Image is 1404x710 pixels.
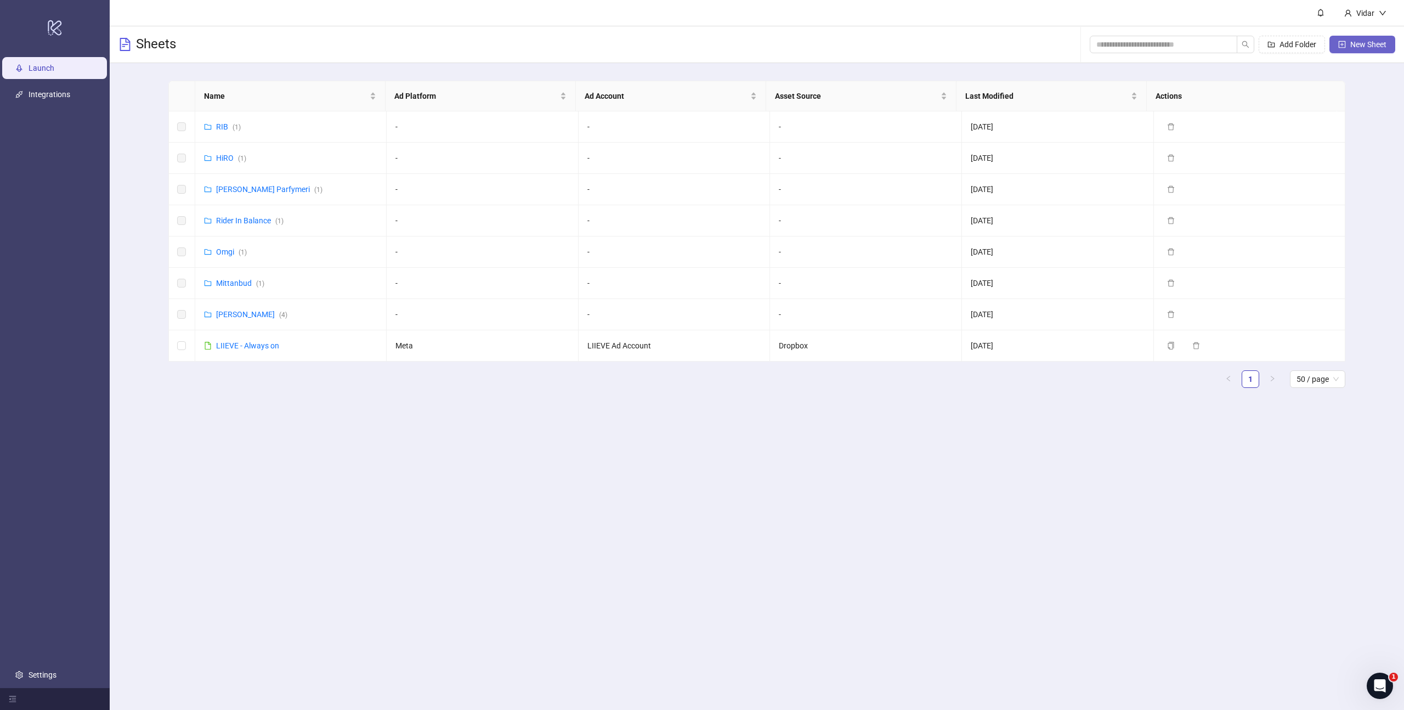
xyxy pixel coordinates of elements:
[387,111,579,143] td: -
[204,342,212,350] span: file
[579,111,771,143] td: -
[1242,371,1259,387] a: 1
[770,111,962,143] td: -
[770,330,962,362] td: Dropbox
[1317,9,1324,16] span: bell
[387,268,579,299] td: -
[204,123,212,131] span: folder
[256,280,264,288] span: ( 1 )
[770,299,962,330] td: -
[1367,673,1393,699] iframe: Intercom live chat
[1167,279,1175,287] span: delete
[239,249,247,256] span: ( 1 )
[770,236,962,268] td: -
[1329,36,1395,53] button: New Sheet
[387,236,579,268] td: -
[1167,217,1175,224] span: delete
[770,143,962,174] td: -
[579,299,771,330] td: -
[9,695,16,703] span: menu-fold
[1167,342,1175,350] span: copy
[387,330,579,362] td: Meta
[216,247,247,256] a: Omgi(1)
[204,217,212,224] span: folder
[1297,371,1339,387] span: 50 / page
[1344,9,1352,17] span: user
[216,310,287,319] a: [PERSON_NAME](4)
[1192,342,1200,350] span: delete
[394,90,558,102] span: Ad Platform
[1269,375,1276,382] span: right
[962,268,1154,299] td: [DATE]
[1167,311,1175,318] span: delete
[1259,36,1325,53] button: Add Folder
[962,330,1154,362] td: [DATE]
[216,279,264,288] a: Mittanbud(1)
[216,341,279,350] a: LIIEVE - Always on
[387,174,579,205] td: -
[1338,41,1346,48] span: plus-square
[29,64,54,72] a: Launch
[579,330,771,362] td: LIIEVE Ad Account
[1242,41,1249,48] span: search
[387,299,579,330] td: -
[962,299,1154,330] td: [DATE]
[962,236,1154,268] td: [DATE]
[1264,370,1281,388] li: Next Page
[204,279,212,287] span: folder
[1280,40,1316,49] span: Add Folder
[275,217,284,225] span: ( 1 )
[579,268,771,299] td: -
[1167,154,1175,162] span: delete
[29,90,70,99] a: Integrations
[216,216,284,225] a: Rider In Balance(1)
[770,174,962,205] td: -
[233,123,241,131] span: ( 1 )
[1220,370,1237,388] li: Previous Page
[770,205,962,236] td: -
[204,90,367,102] span: Name
[962,143,1154,174] td: [DATE]
[962,205,1154,236] td: [DATE]
[386,81,576,111] th: Ad Platform
[204,311,212,318] span: folder
[1379,9,1386,17] span: down
[1167,185,1175,193] span: delete
[136,36,176,53] h3: Sheets
[314,186,322,194] span: ( 1 )
[962,111,1154,143] td: [DATE]
[204,154,212,162] span: folder
[579,143,771,174] td: -
[1267,41,1275,48] span: folder-add
[195,81,386,111] th: Name
[1350,40,1386,49] span: New Sheet
[1220,370,1237,388] button: left
[204,248,212,256] span: folder
[204,185,212,193] span: folder
[216,154,246,162] a: HiRO(1)
[238,155,246,162] span: ( 1 )
[766,81,956,111] th: Asset Source
[1290,370,1345,388] div: Page Size
[387,205,579,236] td: -
[775,90,938,102] span: Asset Source
[585,90,748,102] span: Ad Account
[770,268,962,299] td: -
[1147,81,1337,111] th: Actions
[956,81,1147,111] th: Last Modified
[118,38,132,51] span: file-text
[579,236,771,268] td: -
[579,174,771,205] td: -
[1225,375,1232,382] span: left
[1242,370,1259,388] li: 1
[962,174,1154,205] td: [DATE]
[1167,248,1175,256] span: delete
[1167,123,1175,131] span: delete
[216,122,241,131] a: RIB(1)
[1264,370,1281,388] button: right
[387,143,579,174] td: -
[579,205,771,236] td: -
[576,81,766,111] th: Ad Account
[279,311,287,319] span: ( 4 )
[216,185,322,194] a: [PERSON_NAME] Parfymeri(1)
